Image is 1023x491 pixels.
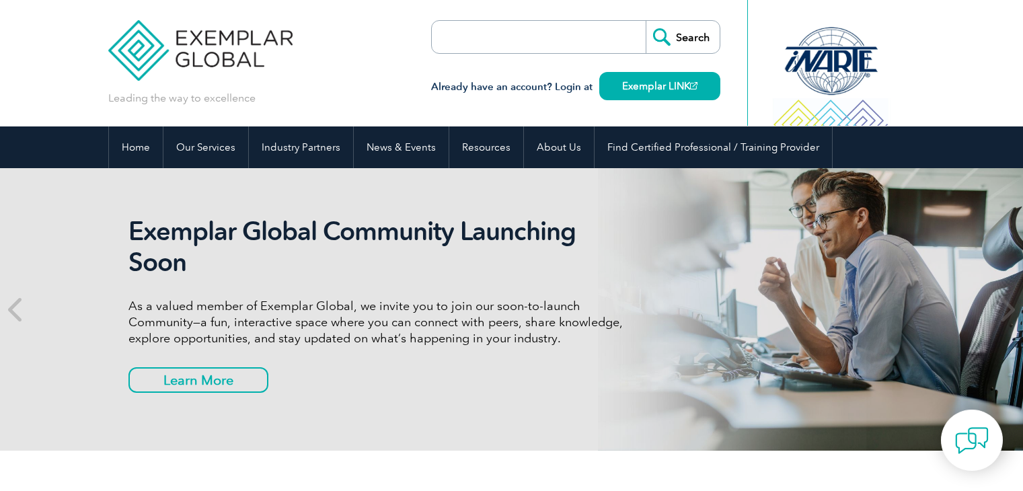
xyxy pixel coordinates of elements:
input: Search [646,21,720,53]
p: Leading the way to excellence [108,91,256,106]
h2: Exemplar Global Community Launching Soon [128,216,633,278]
img: contact-chat.png [955,424,989,457]
a: Resources [449,126,523,168]
a: About Us [524,126,594,168]
img: open_square.png [690,82,697,89]
a: Learn More [128,367,268,393]
p: As a valued member of Exemplar Global, we invite you to join our soon-to-launch Community—a fun, ... [128,298,633,346]
a: Find Certified Professional / Training Provider [595,126,832,168]
h3: Already have an account? Login at [431,79,720,96]
a: Exemplar LINK [599,72,720,100]
a: Home [109,126,163,168]
a: Industry Partners [249,126,353,168]
a: Our Services [163,126,248,168]
a: News & Events [354,126,449,168]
